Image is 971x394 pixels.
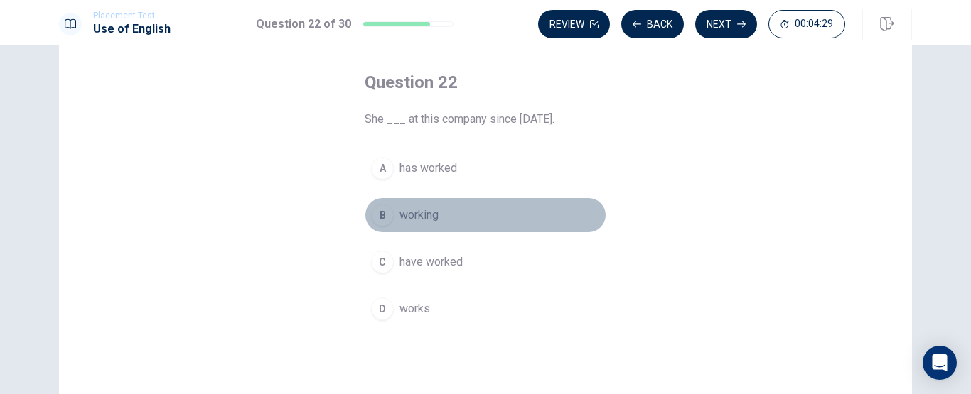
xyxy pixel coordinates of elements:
button: Dworks [365,291,606,327]
span: has worked [399,160,457,177]
div: C [371,251,394,273]
button: Bworking [365,197,606,233]
button: Review [538,10,610,38]
h1: Use of English [93,21,171,38]
span: Placement Test [93,11,171,21]
h1: Question 22 of 30 [256,16,351,33]
span: works [399,300,430,317]
button: Back [621,10,684,38]
div: A [371,157,394,180]
span: working [399,207,439,224]
button: Chave worked [365,244,606,280]
button: Next [695,10,757,38]
span: 00:04:29 [795,18,833,30]
button: 00:04:29 [768,10,845,38]
h4: Question 22 [365,71,606,94]
div: D [371,297,394,320]
button: Ahas worked [365,151,606,186]
span: She ___ at this company since [DATE]. [365,111,606,128]
div: B [371,204,394,226]
div: Open Intercom Messenger [923,346,957,380]
span: have worked [399,253,463,270]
